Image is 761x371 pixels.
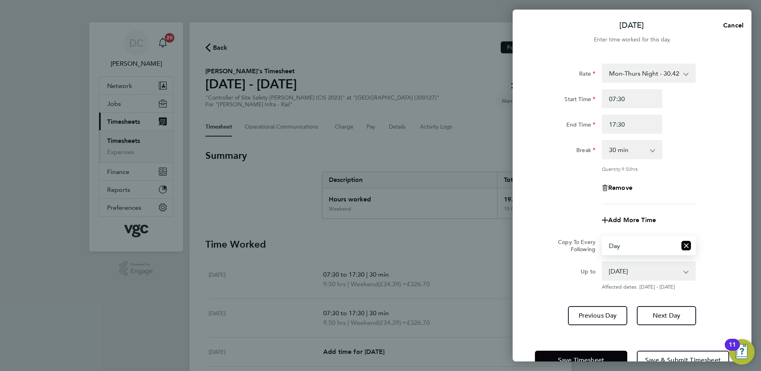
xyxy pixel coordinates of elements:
label: Rate [579,70,595,80]
input: E.g. 18:00 [602,115,662,134]
div: Quantity: hrs [602,166,696,172]
span: Next Day [653,312,680,320]
span: Save Timesheet [558,356,604,364]
button: Previous Day [568,306,627,325]
label: Copy To Every Following [552,238,595,253]
button: Cancel [710,18,751,33]
button: Remove [602,185,632,191]
button: Save & Submit Timesheet [637,351,729,370]
span: Affected dates: [DATE] - [DATE] [602,284,696,290]
p: [DATE] [619,20,644,31]
div: 11 [729,345,736,355]
span: Add More Time [608,216,656,224]
span: Previous Day [579,312,617,320]
label: Start Time [564,96,595,105]
button: Open Resource Center, 11 new notifications [729,339,755,365]
label: End Time [566,121,595,131]
button: Add More Time [602,217,656,223]
span: Save & Submit Timesheet [645,356,721,364]
button: Save Timesheet [535,351,627,370]
label: Up to [581,268,595,277]
button: Reset selection [681,237,691,254]
button: Next Day [637,306,696,325]
span: Cancel [721,21,743,29]
span: Remove [608,184,632,191]
input: E.g. 08:00 [602,89,662,108]
div: Enter time worked for this day. [513,35,751,45]
label: Break [576,146,595,156]
span: 9.50 [622,166,631,172]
